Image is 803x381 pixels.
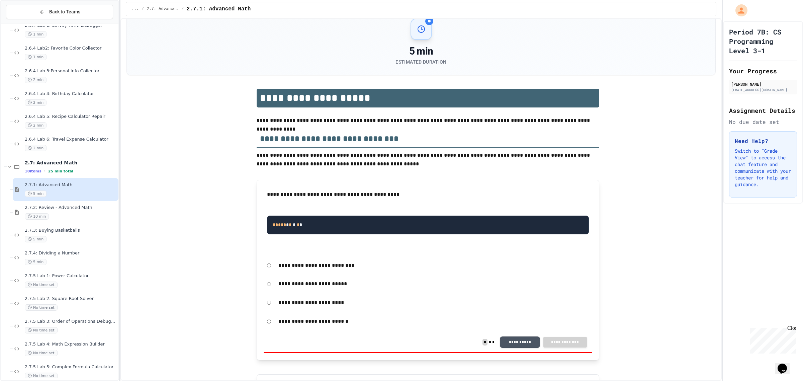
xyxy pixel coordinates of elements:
span: 1 min [25,31,47,37]
div: My Account [728,3,749,18]
span: 2.6.4 Lab 4: Birthday Calculator [25,91,117,97]
span: 2 min [25,122,47,129]
div: No due date set [729,118,797,126]
span: 2.7: Advanced Math [25,160,117,166]
span: 2.7.1: Advanced Math [25,182,117,188]
span: 5 min [25,259,47,265]
span: 2.7.5 Lab 5: Complex Formula Calculator [25,364,117,370]
h1: Period 7B: CS Programming Level 3-1 [729,27,797,55]
span: 5 min [25,191,47,197]
span: 10 items [25,169,41,173]
span: 2.7.5 Lab 3: Order of Operations Debugger [25,319,117,324]
span: 2.7.5 Lab 2: Square Root Solver [25,296,117,302]
span: 2.6.4 Lab2: Favorite Color Collector [25,46,117,51]
p: Switch to "Grade View" to access the chat feature and communicate with your teacher for help and ... [735,148,791,188]
span: / [142,6,144,12]
span: 1 min [25,54,47,60]
span: No time set [25,350,58,356]
span: 2 min [25,77,47,83]
div: [EMAIL_ADDRESS][DOMAIN_NAME] [731,87,795,92]
span: / [181,6,184,12]
span: 25 min total [48,169,73,173]
span: 10 min [25,213,49,220]
span: 2.6.4 Lab 5: Recipe Calculator Repair [25,114,117,120]
span: 2.7.5 Lab 1: Power Calculator [25,273,117,279]
div: Chat with us now!Close [3,3,46,43]
div: [PERSON_NAME] [731,81,795,87]
h3: Need Help? [735,137,791,145]
span: 2.7.5 Lab 4: Math Expression Builder [25,341,117,347]
span: 2.7.4: Dividing a Number [25,250,117,256]
iframe: chat widget [775,354,796,374]
div: 5 min [395,45,446,57]
iframe: chat widget [747,325,796,354]
span: Back to Teams [49,8,80,15]
span: 2.6.4 Lab 6: Travel Expense Calculator [25,137,117,142]
span: ... [131,6,139,12]
span: 2.7.3: Buying Basketballs [25,228,117,233]
span: • [44,168,46,174]
span: 2.6.4 Lab 3:Personal Info Collector [25,68,117,74]
span: 2.7.1: Advanced Math [186,5,251,13]
span: 2 min [25,145,47,151]
span: No time set [25,282,58,288]
h2: Assignment Details [729,106,797,115]
span: No time set [25,327,58,333]
div: Estimated Duration [395,59,446,65]
span: No time set [25,304,58,311]
span: No time set [25,373,58,379]
span: 2.7.2: Review - Advanced Math [25,205,117,211]
h2: Your Progress [729,66,797,76]
span: 2.7: Advanced Math [147,6,179,12]
span: 5 min [25,236,47,242]
span: 2 min [25,99,47,106]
